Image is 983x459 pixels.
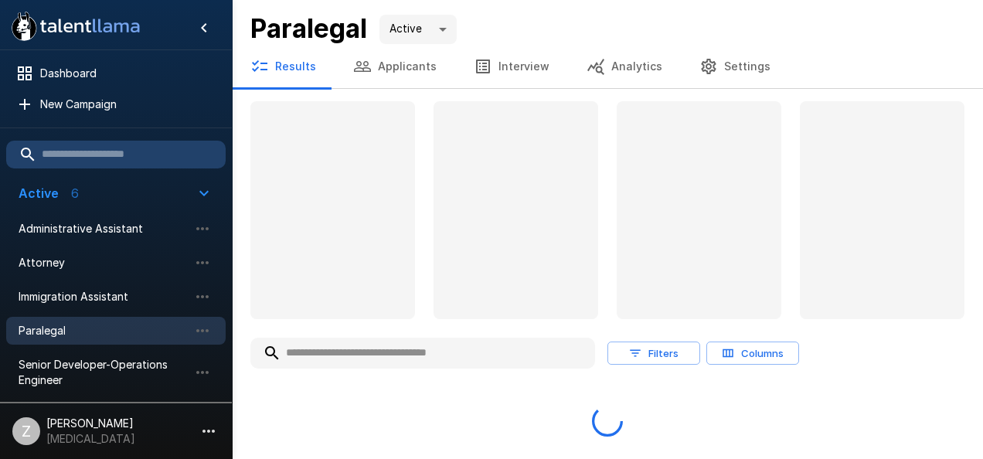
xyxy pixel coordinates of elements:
[681,45,789,88] button: Settings
[607,342,700,365] button: Filters
[379,15,457,44] div: Active
[250,12,367,44] b: Paralegal
[706,342,799,365] button: Columns
[335,45,455,88] button: Applicants
[568,45,681,88] button: Analytics
[232,45,335,88] button: Results
[455,45,568,88] button: Interview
